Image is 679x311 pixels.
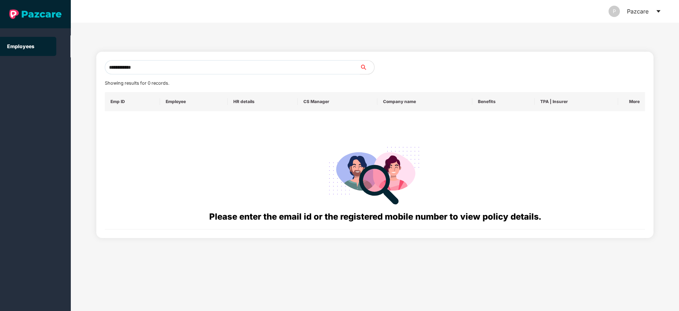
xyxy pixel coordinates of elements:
button: search [360,60,375,74]
span: search [360,64,374,70]
th: Benefits [472,92,535,111]
span: P [613,6,616,17]
th: HR details [228,92,297,111]
img: svg+xml;base64,PHN2ZyB4bWxucz0iaHR0cDovL3d3dy53My5vcmcvMjAwMC9zdmciIHdpZHRoPSIyODgiIGhlaWdodD0iMj... [324,138,426,210]
th: Company name [377,92,472,111]
span: caret-down [656,9,661,14]
th: Employee [160,92,228,111]
th: More [618,92,645,111]
th: Emp ID [105,92,160,111]
a: Employees [7,43,34,49]
span: Please enter the email id or the registered mobile number to view policy details. [209,211,541,222]
span: Showing results for 0 records. [105,80,169,86]
th: CS Manager [298,92,377,111]
th: TPA | Insurer [535,92,618,111]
